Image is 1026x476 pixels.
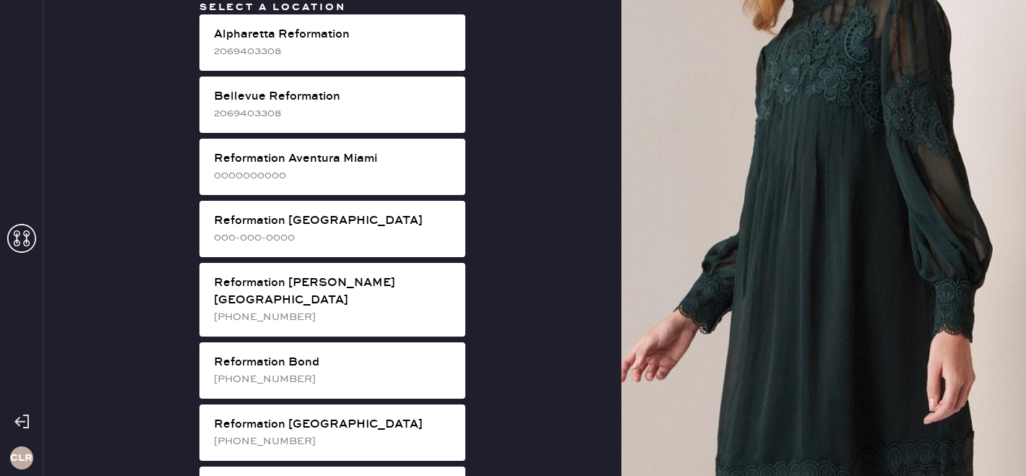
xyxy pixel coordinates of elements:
[214,230,454,246] div: 000-000-0000
[214,26,454,43] div: Alpharetta Reformation
[214,105,454,121] div: 2069403308
[957,411,1019,473] iframe: Front Chat
[214,309,454,325] div: [PHONE_NUMBER]
[10,453,33,463] h3: CLR
[199,1,346,14] span: Select a location
[214,354,454,371] div: Reformation Bond
[214,43,454,59] div: 2069403308
[214,416,454,433] div: Reformation [GEOGRAPHIC_DATA]
[214,88,454,105] div: Bellevue Reformation
[214,433,454,449] div: [PHONE_NUMBER]
[214,212,454,230] div: Reformation [GEOGRAPHIC_DATA]
[214,150,454,168] div: Reformation Aventura Miami
[214,371,454,387] div: [PHONE_NUMBER]
[214,274,454,309] div: Reformation [PERSON_NAME][GEOGRAPHIC_DATA]
[214,168,454,183] div: 0000000000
